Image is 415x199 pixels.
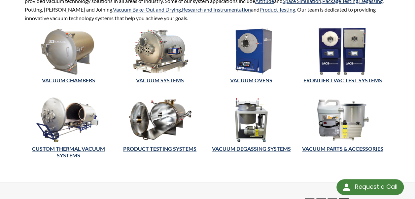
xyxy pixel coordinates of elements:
img: Vacuum Parts and Accessories [299,96,386,143]
img: TVAC Test Systems [299,27,386,75]
img: Vacuum Chambers [25,27,112,75]
a: CUSTOM THERMAL VACUUM SYSTEMS [32,145,105,159]
div: Request a Call [336,179,404,195]
a: Vacuum Chambers [42,77,95,83]
a: Research and Instrumentation [182,6,251,13]
a: VACUUM SYSTEMS [136,77,184,83]
a: Vacuum Degassing Systems [212,145,291,152]
a: Product Testing Systems [123,145,196,152]
a: FRONTIER TVAC TEST SYSTEMS [303,77,382,83]
div: Request a Call [355,179,397,194]
img: Vacuum Systems [116,27,204,75]
img: round button [341,182,352,192]
a: Vacuum Ovens [230,77,272,83]
a: Vacuum Bake-Out and Drying [113,6,181,13]
a: Vacuum Parts & Accessories [302,145,383,152]
img: Vacuum Degassing Systems [208,96,295,143]
img: Vacuum Ovens [208,27,295,75]
img: Product Testing Systems [116,96,204,143]
a: Product Testing [259,6,295,13]
img: Thermal Vacuum Systems [25,96,112,143]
